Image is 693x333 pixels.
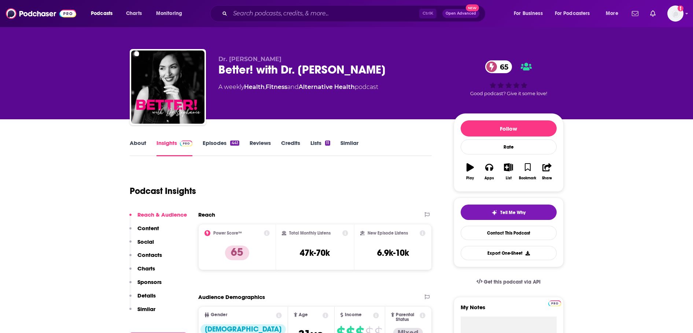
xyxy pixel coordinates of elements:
button: Share [537,158,556,185]
a: Fitness [266,83,287,90]
span: Podcasts [91,8,113,19]
a: Get this podcast via API [471,273,547,291]
button: Social [129,238,154,252]
img: tell me why sparkle [491,210,497,216]
a: Show notifications dropdown [647,7,659,20]
img: User Profile [667,5,683,22]
img: Podchaser - Follow, Share and Rate Podcasts [6,7,76,20]
img: Podchaser Pro [548,300,561,306]
div: List [506,176,512,180]
a: Lists11 [310,139,330,156]
button: Apps [480,158,499,185]
h2: Reach [198,211,215,218]
div: 11 [325,141,330,146]
span: Get this podcast via API [484,279,541,285]
button: Contacts [129,251,162,265]
button: Charts [129,265,155,278]
div: Apps [484,176,494,180]
button: Similar [129,306,155,319]
a: InsightsPodchaser Pro [156,139,193,156]
button: Content [129,225,159,238]
div: Search podcasts, credits, & more... [217,5,493,22]
span: Monitoring [156,8,182,19]
div: Play [466,176,474,180]
h2: New Episode Listens [368,231,408,236]
button: Details [129,292,156,306]
p: Contacts [137,251,162,258]
p: 65 [225,246,249,260]
span: Income [345,313,362,317]
a: Alternative Health [299,83,355,90]
a: Similar [340,139,358,156]
a: 65 [485,60,512,73]
span: More [606,8,618,19]
p: Social [137,238,154,245]
p: Content [137,225,159,232]
span: Ctrl K [419,9,436,18]
a: About [130,139,146,156]
div: Share [542,176,552,180]
button: Bookmark [518,158,537,185]
button: Open AdvancedNew [442,9,479,18]
span: Tell Me Why [500,210,526,216]
a: Credits [281,139,300,156]
div: 441 [230,141,239,146]
button: open menu [509,8,552,19]
button: Play [461,158,480,185]
span: For Business [514,8,543,19]
span: Age [299,313,308,317]
button: open menu [86,8,122,19]
h2: Power Score™ [213,231,242,236]
span: Open Advanced [446,12,476,15]
button: tell me why sparkleTell Me Why [461,205,557,220]
span: Gender [211,313,227,317]
p: Reach & Audience [137,211,187,218]
p: Details [137,292,156,299]
button: Reach & Audience [129,211,187,225]
span: 65 [493,60,512,73]
button: Sponsors [129,278,162,292]
button: open menu [151,8,192,19]
a: Contact This Podcast [461,226,557,240]
span: , [265,83,266,90]
h2: Total Monthly Listens [289,231,331,236]
h3: 47k-70k [300,247,330,258]
span: New [466,4,479,11]
button: open menu [550,8,601,19]
span: Charts [126,8,142,19]
a: Reviews [250,139,271,156]
span: and [287,83,299,90]
h1: Podcast Insights [130,186,196,197]
h3: 6.9k-10k [377,247,409,258]
div: 65Good podcast? Give it some love! [454,56,564,101]
span: Logged in as Ashley_Beenen [667,5,683,22]
a: Show notifications dropdown [629,7,641,20]
p: Sponsors [137,278,162,285]
a: Health [244,83,265,90]
span: For Podcasters [555,8,590,19]
button: open menu [601,8,627,19]
button: Follow [461,120,557,136]
a: Episodes441 [203,139,239,156]
button: Export One-Sheet [461,246,557,260]
img: Better! with Dr. Stephanie [131,50,204,124]
span: Good podcast? Give it some love! [470,91,547,96]
a: Charts [121,8,146,19]
h2: Audience Demographics [198,293,265,300]
span: Parental Status [396,313,419,322]
p: Charts [137,265,155,272]
div: Bookmark [519,176,536,180]
span: Dr. [PERSON_NAME] [218,56,281,63]
button: Show profile menu [667,5,683,22]
img: Podchaser Pro [180,141,193,146]
button: List [499,158,518,185]
a: Pro website [548,299,561,306]
input: Search podcasts, credits, & more... [230,8,419,19]
div: A weekly podcast [218,83,378,91]
p: Similar [137,306,155,313]
svg: Add a profile image [678,5,683,11]
div: Rate [461,139,557,154]
label: My Notes [461,304,557,317]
